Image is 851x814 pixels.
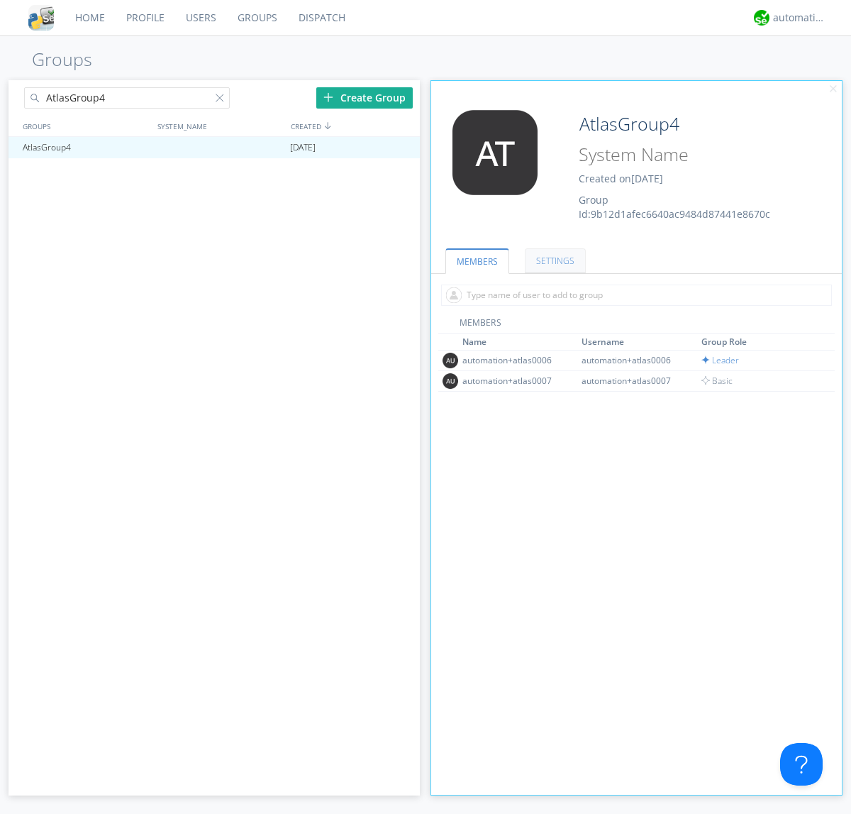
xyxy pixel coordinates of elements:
[441,285,832,306] input: Type name of user to add to group
[19,116,150,136] div: GROUPS
[574,141,803,168] input: System Name
[579,334,699,351] th: Toggle SortBy
[19,137,152,158] div: AtlasGroup4
[579,172,663,185] span: Created on
[701,354,739,366] span: Leader
[631,172,663,185] span: [DATE]
[582,354,688,366] div: automation+atlas0006
[443,353,458,368] img: 373638.png
[9,137,420,158] a: AtlasGroup4[DATE]
[701,375,733,387] span: Basic
[780,743,823,786] iframe: Toggle Customer Support
[582,375,688,387] div: automation+atlas0007
[579,193,770,221] span: Group Id: 9b12d1afec6640ac9484d87441e8670c
[443,373,458,389] img: 373638.png
[290,137,316,158] span: [DATE]
[445,248,509,274] a: MEMBERS
[525,248,586,273] a: SETTINGS
[287,116,421,136] div: CREATED
[154,116,287,136] div: SYSTEM_NAME
[460,334,580,351] th: Toggle SortBy
[773,11,826,25] div: automation+atlas
[442,110,548,195] img: 373638.png
[828,84,838,94] img: cancel.svg
[323,92,333,102] img: plus.svg
[462,354,569,366] div: automation+atlas0006
[699,334,819,351] th: Toggle SortBy
[462,375,569,387] div: automation+atlas0007
[28,5,54,31] img: cddb5a64eb264b2086981ab96f4c1ba7
[24,87,230,109] input: Search groups
[316,87,413,109] div: Create Group
[574,110,803,138] input: Group Name
[438,317,835,334] div: MEMBERS
[754,10,769,26] img: d2d01cd9b4174d08988066c6d424eccd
